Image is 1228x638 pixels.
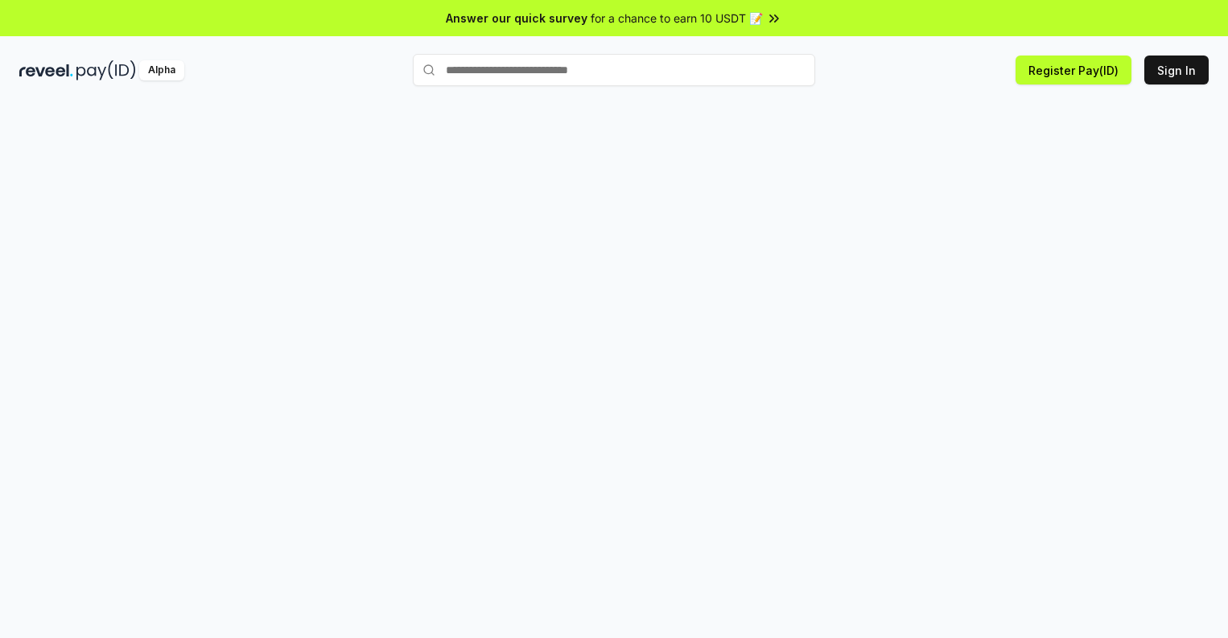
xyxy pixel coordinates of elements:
[446,10,587,27] span: Answer our quick survey
[1144,56,1209,84] button: Sign In
[591,10,763,27] span: for a chance to earn 10 USDT 📝
[139,60,184,80] div: Alpha
[76,60,136,80] img: pay_id
[19,60,73,80] img: reveel_dark
[1016,56,1131,84] button: Register Pay(ID)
